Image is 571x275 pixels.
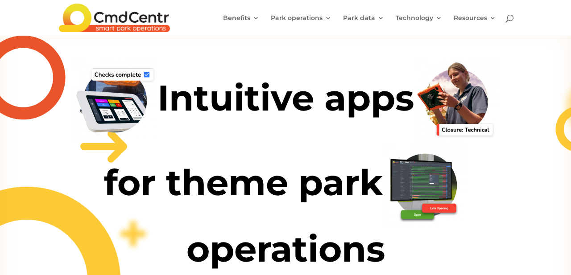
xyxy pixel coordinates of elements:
h1: Intuitive apps for theme park operations [57,58,514,275]
img: CmdCentr [59,4,170,32]
a: Park data [343,15,384,36]
a: Benefits [223,15,259,36]
a: Park operations [271,15,331,36]
a: Resources [454,15,496,36]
